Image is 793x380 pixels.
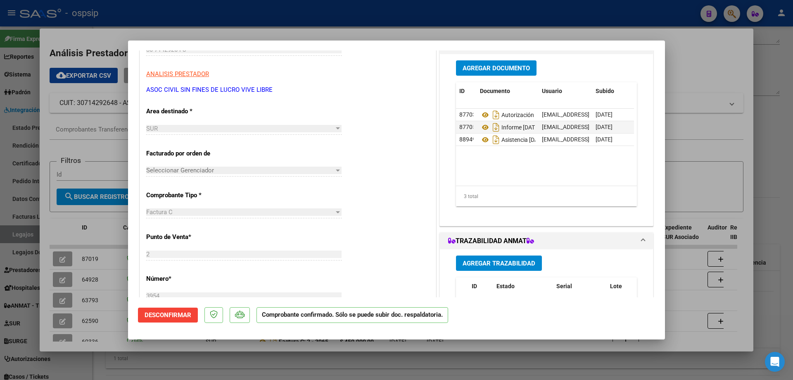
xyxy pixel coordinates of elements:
i: Descargar documento [491,121,501,134]
i: Descargar documento [491,133,501,146]
div: Open Intercom Messenger [765,352,785,372]
datatable-header-cell: ID [468,277,493,305]
span: Usuario [542,88,562,94]
datatable-header-cell: Acción [634,82,675,100]
span: Autorización De Tratamiento [480,112,575,118]
span: Serial [556,283,572,289]
span: [DATE] [596,136,613,143]
span: [EMAIL_ADDRESS][DOMAIN_NAME] - Asoc Civil sin fines de lucro Vive Libre - [542,124,735,130]
span: 87703 [459,111,476,118]
span: Asistencia [DATE] [480,136,546,143]
span: Agregar Documento [463,65,530,72]
p: Facturado por orden de [146,149,231,158]
p: Comprobante confirmado. Sólo se puede subir doc. respaldatoria. [256,307,448,323]
datatable-header-cell: Subido [592,82,634,100]
p: Area destinado * [146,107,231,116]
span: ID [472,283,477,289]
span: Informe [DATE] [480,124,540,131]
span: [DATE] [596,111,613,118]
span: Seleccionar Gerenciador [146,167,334,174]
div: 3 total [456,186,637,207]
span: [EMAIL_ADDRESS][DOMAIN_NAME] - Asoc Civil sin fines de lucro Vive Libre - [542,136,735,143]
h1: TRAZABILIDAD ANMAT [448,236,534,246]
span: ID [459,88,465,94]
p: Punto de Venta [146,232,231,242]
datatable-header-cell: Serial [553,277,607,305]
datatable-header-cell: ID [456,82,477,100]
span: Documento [480,88,510,94]
button: Agregar Trazabilidad [456,256,542,271]
datatable-header-cell: Estado [493,277,553,305]
span: Estado [496,283,515,289]
p: ASOC CIVIL SIN FINES DE LUCRO VIVE LIBRE [146,85,430,95]
p: Número [146,274,231,284]
span: Lote [610,283,622,289]
mat-expansion-panel-header: TRAZABILIDAD ANMAT [440,233,653,249]
button: Desconfirmar [138,308,198,323]
span: ANALISIS PRESTADOR [146,70,209,78]
span: [EMAIL_ADDRESS][DOMAIN_NAME] - Asoc Civil sin fines de lucro Vive Libre - [542,111,735,118]
span: Subido [596,88,614,94]
span: SUR [146,125,158,132]
span: Factura C [146,208,173,216]
button: Agregar Documento [456,60,537,76]
datatable-header-cell: Lote [607,277,642,305]
span: [DATE] [596,124,613,130]
div: DOCUMENTACIÓN RESPALDATORIA [440,54,653,226]
span: Desconfirmar [145,311,191,319]
datatable-header-cell: Documento [477,82,539,100]
i: Descargar documento [491,108,501,122]
span: 87705 [459,124,476,130]
datatable-header-cell: Usuario [539,82,592,100]
span: Agregar Trazabilidad [463,260,535,267]
span: 88949 [459,136,476,143]
p: Comprobante Tipo * [146,191,231,200]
